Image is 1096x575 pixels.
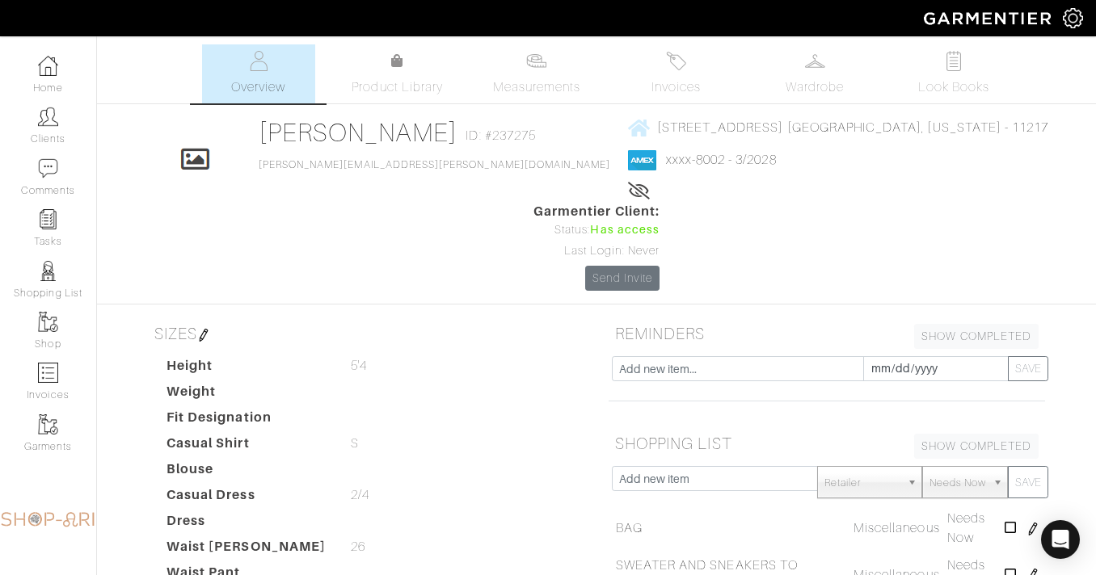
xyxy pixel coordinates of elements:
[612,356,864,381] input: Add new item...
[38,56,58,76] img: dashboard-icon-dbcd8f5a0b271acd01030246c82b418ddd0df26cd7fceb0bd07c9910d44c42f6.png
[666,153,777,167] a: xxxx-8002 - 3/2028
[916,4,1063,32] img: garmentier-logo-header-white-b43fb05a5012e4ada735d5af1a66efaba907eab6374d6393d1fbf88cb4ef424d.png
[351,485,369,505] span: 2/4
[628,150,656,170] img: american_express-1200034d2e149cdf2cc7894a33a747db654cf6f8355cb502592f1d228b2ac700.png
[38,414,58,434] img: garments-icon-b7da505a4dc4fd61783c78ac3ca0ef83fa9d6f193b1c9dc38574b1d14d53ca28.png
[1063,8,1083,28] img: gear-icon-white-bd11855cb880d31180b6d7d6211b90ccbf57a29d726f0c71d8c61bd08dd39cc2.png
[897,44,1010,103] a: Look Books
[609,317,1045,350] h5: REMINDERS
[854,521,940,535] span: Miscellaneous
[148,317,584,350] h5: SIZES
[947,511,985,545] span: Needs Now
[248,51,268,71] img: basicinfo-40fd8af6dae0f16599ec9e87c0ef1c0a1fdea2edbe929e3d69a839185d80c458.svg
[1041,520,1080,559] div: Open Intercom Messenger
[38,158,58,178] img: comment-icon-a0a6a9ef722e966f86d9cbdc48e553b5cf19dbc54f86b18d962a5391bc8f6eb6.png
[929,467,986,499] span: Needs Now
[590,221,660,239] span: Has access
[341,52,454,97] a: Product Library
[154,434,339,460] dt: Casual Shirt
[619,44,732,103] a: Invoices
[480,44,594,103] a: Measurements
[758,44,871,103] a: Wardrobe
[466,126,536,145] span: ID: #237275
[259,118,458,147] a: [PERSON_NAME]
[533,242,660,260] div: Last Login: Never
[526,51,546,71] img: measurements-466bbee1fd09ba9460f595b01e5d73f9e2bff037440d3c8f018324cb6cdf7a4a.svg
[154,485,339,511] dt: Casual Dress
[154,460,339,485] dt: Blouse
[1026,523,1039,535] img: pen-cf24a1663064a2ec1b9c1bd2387e9de7a2fa800b781884d57f21acf72779bad2.png
[805,51,825,71] img: wardrobe-487a4870c1b7c33e795ec22d11cfc2ed9d08956e64fb3008fe2437562e282088.svg
[533,221,660,239] div: Status:
[585,266,660,291] a: Send Invite
[609,427,1045,460] h5: SHOPPING LIST
[918,78,990,97] span: Look Books
[616,518,643,538] a: BAG
[493,78,581,97] span: Measurements
[197,329,210,342] img: pen-cf24a1663064a2ec1b9c1bd2387e9de7a2fa800b781884d57f21acf72779bad2.png
[351,356,367,376] span: 5'4
[38,261,58,281] img: stylists-icon-eb353228a002819b7ec25b43dbf5f0378dd9e0616d9560372ff212230b889e62.png
[914,324,1039,349] a: SHOW COMPLETED
[352,78,443,97] span: Product Library
[666,51,686,71] img: orders-27d20c2124de7fd6de4e0e44c1d41de31381a507db9b33961299e4e07d508b8c.svg
[38,107,58,127] img: clients-icon-6bae9207a08558b7cb47a8932f037763ab4055f8c8b6bfacd5dc20c3e0201464.png
[351,434,359,453] span: S
[1008,466,1048,498] button: SAVE
[786,78,844,97] span: Wardrobe
[154,511,339,537] dt: Dress
[154,382,339,408] dt: Weight
[944,51,964,71] img: todo-9ac3debb85659649dc8f770b8b6100bb5dab4b48dedcbae339e5042a72dfd3cc.svg
[231,78,285,97] span: Overview
[202,44,315,103] a: Overview
[154,356,339,382] dt: Height
[154,537,339,563] dt: Waist [PERSON_NAME]
[1008,356,1048,381] button: SAVE
[628,117,1049,137] a: [STREET_ADDRESS] [GEOGRAPHIC_DATA], [US_STATE] - 11217
[38,312,58,332] img: garments-icon-b7da505a4dc4fd61783c78ac3ca0ef83fa9d6f193b1c9dc38574b1d14d53ca28.png
[351,537,365,556] span: 26
[824,467,900,499] span: Retailer
[657,120,1049,135] span: [STREET_ADDRESS] [GEOGRAPHIC_DATA], [US_STATE] - 11217
[533,202,660,221] span: Garmentier Client:
[259,159,611,170] a: [PERSON_NAME][EMAIL_ADDRESS][PERSON_NAME][DOMAIN_NAME]
[154,408,339,434] dt: Fit Designation
[914,434,1039,459] a: SHOW COMPLETED
[612,466,818,491] input: Add new item
[38,363,58,383] img: orders-icon-0abe47150d42831381b5fb84f609e132dff9fe21cb692f30cb5eec754e2cba89.png
[651,78,701,97] span: Invoices
[38,209,58,229] img: reminder-icon-8004d30b9f0a5d33ae49ab947aed9ed385cf756f9e5892f1edd6e32f2345188e.png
